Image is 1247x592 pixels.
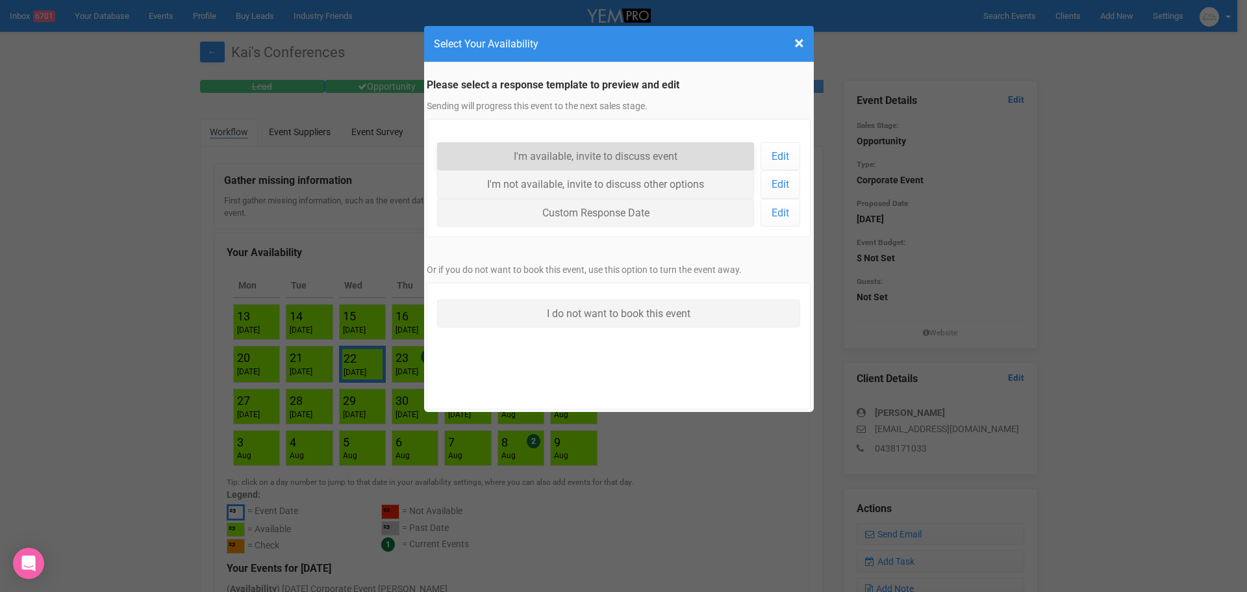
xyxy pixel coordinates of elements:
[437,199,755,227] a: Custom Response Date
[437,142,755,170] a: I'm available, invite to discuss event
[427,78,811,93] legend: Please select a response template to preview and edit
[427,99,811,112] p: Sending will progress this event to the next sales stage.
[761,199,800,227] a: Edit
[761,170,800,198] a: Edit
[761,142,800,170] a: Edit
[434,36,804,52] h4: Select Your Availability
[437,170,755,198] a: I'm not available, invite to discuss other options
[437,300,801,328] a: I do not want to book this event
[794,32,804,54] span: ×
[13,548,44,579] div: Open Intercom Messenger
[427,263,811,276] p: Or if you do not want to book this event, use this option to turn the event away.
